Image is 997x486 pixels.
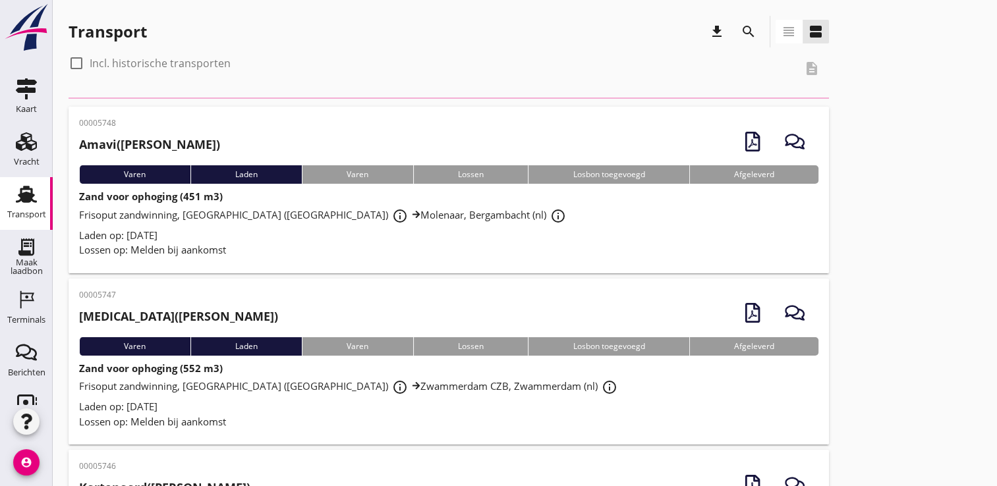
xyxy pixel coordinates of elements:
[79,460,250,472] p: 00005746
[808,24,824,40] i: view_agenda
[79,243,226,256] span: Lossen op: Melden bij aankomst
[302,165,413,184] div: Varen
[8,368,45,377] div: Berichten
[3,3,50,52] img: logo-small.a267ee39.svg
[79,117,220,129] p: 00005748
[79,229,157,242] span: Laden op: [DATE]
[190,165,302,184] div: Laden
[79,308,278,325] h2: ([PERSON_NAME])
[190,337,302,356] div: Laden
[79,208,570,221] span: Frisoput zandwinning, [GEOGRAPHIC_DATA] ([GEOGRAPHIC_DATA]) Molenaar, Bergambacht (nl)
[79,337,190,356] div: Varen
[79,136,220,153] h2: ([PERSON_NAME])
[602,379,617,395] i: info_outline
[528,337,689,356] div: Losbon toegevoegd
[79,165,190,184] div: Varen
[302,337,413,356] div: Varen
[79,415,226,428] span: Lossen op: Melden bij aankomst
[13,449,40,475] i: account_circle
[79,190,223,203] strong: Zand voor ophoging (451 m3)
[79,362,223,375] strong: Zand voor ophoging (552 m3)
[79,136,117,152] strong: Amavi
[90,57,231,70] label: Incl. historische transporten
[413,337,528,356] div: Lossen
[709,24,725,40] i: download
[741,24,756,40] i: search
[7,210,46,219] div: Transport
[16,105,37,113] div: Kaart
[14,157,40,166] div: Vracht
[7,315,45,324] div: Terminals
[69,21,147,42] div: Transport
[781,24,797,40] i: view_headline
[69,107,829,273] a: 00005748Amavi([PERSON_NAME])VarenLadenVarenLossenLosbon toegevoegdAfgeleverdZand voor ophoging (4...
[69,279,829,445] a: 00005747[MEDICAL_DATA]([PERSON_NAME])VarenLadenVarenLossenLosbon toegevoegdAfgeleverdZand voor op...
[79,379,621,392] span: Frisoput zandwinning, [GEOGRAPHIC_DATA] ([GEOGRAPHIC_DATA]) Zwammerdam CZB, Zwammerdam (nl)
[413,165,528,184] div: Lossen
[79,400,157,413] span: Laden op: [DATE]
[79,308,175,324] strong: [MEDICAL_DATA]
[79,289,278,301] p: 00005747
[550,208,566,224] i: info_outline
[528,165,689,184] div: Losbon toegevoegd
[392,379,408,395] i: info_outline
[689,165,819,184] div: Afgeleverd
[392,208,408,224] i: info_outline
[689,337,819,356] div: Afgeleverd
